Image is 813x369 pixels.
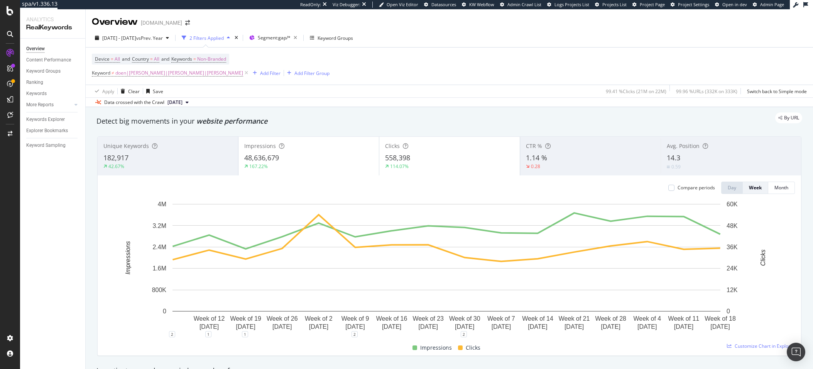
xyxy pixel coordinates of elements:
[179,32,233,44] button: 2 Filters Applied
[727,343,795,349] a: Customize Chart in Explorer
[760,2,784,7] span: Admin Page
[602,2,627,7] span: Projects List
[26,116,65,124] div: Keywords Explorer
[547,2,589,8] a: Logs Projects List
[112,70,114,76] span: ≠
[728,184,736,191] div: Day
[244,142,276,150] span: Impressions
[102,35,136,41] span: [DATE] - [DATE]
[412,315,444,322] text: Week of 23
[775,112,802,123] div: legacy label
[633,315,661,322] text: Week of 4
[26,116,80,124] a: Keywords Explorer
[565,323,584,330] text: [DATE]
[676,88,737,95] div: 99.96 % URLs ( 332K on 333K )
[747,88,807,95] div: Switch back to Simple mode
[487,315,515,322] text: Week of 7
[318,35,353,41] div: Keyword Groups
[333,2,360,8] div: Viz Debugger:
[26,101,54,109] div: More Reports
[26,90,80,98] a: Keywords
[760,250,766,266] text: Clicks
[95,56,110,62] span: Device
[727,287,738,293] text: 12K
[727,222,738,229] text: 48K
[115,54,120,65] span: All
[26,141,80,150] a: Keyword Sampling
[169,331,175,337] div: 2
[744,85,807,97] button: Switch back to Simple mode
[246,32,300,44] button: Segment:gap/*
[152,222,166,229] text: 3.2M
[242,331,248,337] div: 1
[678,184,715,191] div: Compare periods
[244,153,279,162] span: 48,636,679
[158,201,166,207] text: 4M
[749,184,762,191] div: Week
[171,56,192,62] span: Keywords
[92,85,114,97] button: Apply
[455,323,474,330] text: [DATE]
[387,2,418,7] span: Open Viz Editor
[249,163,268,170] div: 167.22%
[526,142,542,150] span: CTR %
[528,323,547,330] text: [DATE]
[132,56,149,62] span: Country
[163,308,166,315] text: 0
[153,88,163,95] div: Save
[233,34,240,42] div: times
[727,244,738,250] text: 36K
[108,163,124,170] div: 42.67%
[305,315,333,322] text: Week of 2
[382,323,401,330] text: [DATE]
[727,308,730,315] text: 0
[345,323,365,330] text: [DATE]
[668,315,700,322] text: Week of 11
[197,54,226,65] span: Non-Branded
[531,163,540,170] div: 0.28
[102,88,114,95] div: Apply
[385,142,400,150] span: Clicks
[431,2,456,7] span: Datasources
[424,2,456,8] a: Datasources
[26,45,80,53] a: Overview
[710,323,730,330] text: [DATE]
[267,315,298,322] text: Week of 26
[341,315,369,322] text: Week of 9
[189,35,224,41] div: 2 Filters Applied
[784,116,799,120] span: By URL
[104,99,164,106] div: Data crossed with the Crawl
[152,287,167,293] text: 800K
[637,323,657,330] text: [DATE]
[727,265,738,272] text: 24K
[26,101,72,109] a: More Reports
[161,56,169,62] span: and
[26,141,66,150] div: Keyword Sampling
[284,68,330,78] button: Add Filter Group
[26,56,80,64] a: Content Performance
[230,315,261,322] text: Week of 19
[385,153,410,162] span: 558,398
[250,68,281,78] button: Add Filter
[122,56,130,62] span: and
[376,315,407,322] text: Week of 16
[118,85,140,97] button: Clear
[768,182,795,194] button: Month
[461,331,467,337] div: 2
[674,323,693,330] text: [DATE]
[554,2,589,7] span: Logs Projects List
[128,88,140,95] div: Clear
[167,99,183,106] span: 2025 Aug. 20th
[152,265,166,272] text: 1.6M
[671,163,681,170] div: 0.59
[104,200,789,334] div: A chart.
[307,32,356,44] button: Keyword Groups
[92,32,172,44] button: [DATE] - [DATE]vsPrev. Year
[26,127,80,135] a: Explorer Bookmarks
[185,20,190,26] div: arrow-right-arrow-left
[194,315,225,322] text: Week of 12
[420,343,452,352] span: Impressions
[26,67,80,75] a: Keyword Groups
[722,2,747,7] span: Open in dev
[606,88,666,95] div: 99.41 % Clicks ( 21M on 22M )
